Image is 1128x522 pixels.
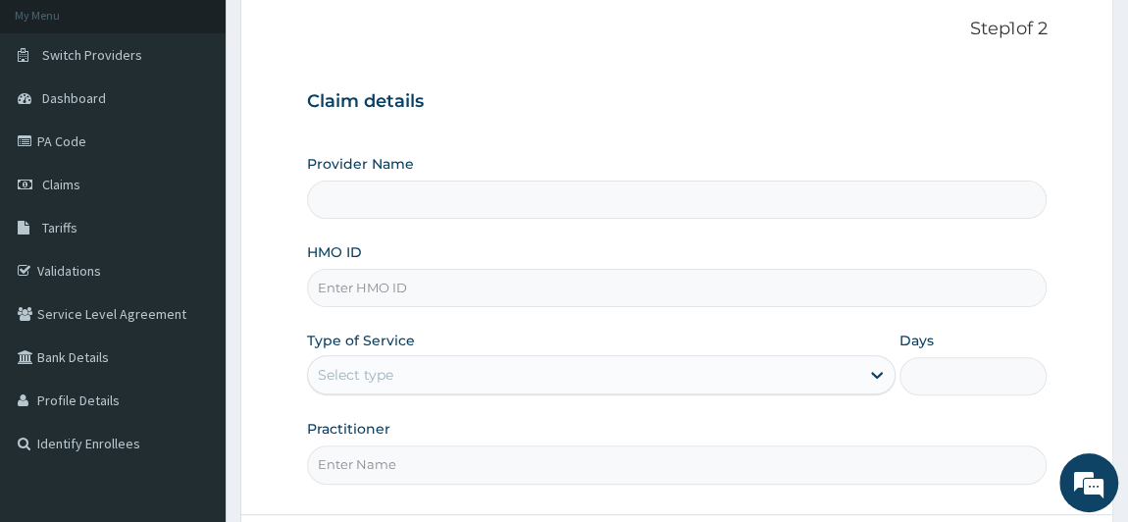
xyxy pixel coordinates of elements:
[307,242,362,262] label: HMO ID
[307,91,1048,113] h3: Claim details
[42,219,77,236] span: Tariffs
[307,419,390,439] label: Practitioner
[42,176,80,193] span: Claims
[307,331,415,350] label: Type of Service
[307,19,1048,40] p: Step 1 of 2
[42,46,142,64] span: Switch Providers
[42,89,106,107] span: Dashboard
[318,365,393,385] div: Select type
[899,331,934,350] label: Days
[307,269,1048,307] input: Enter HMO ID
[307,445,1048,484] input: Enter Name
[307,154,414,174] label: Provider Name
